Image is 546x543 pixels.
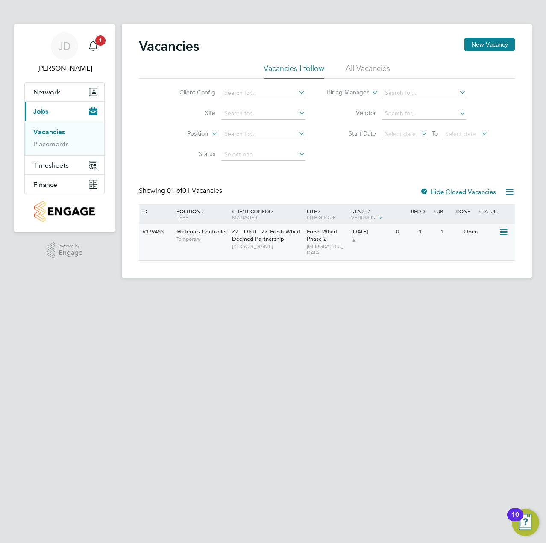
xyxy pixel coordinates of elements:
[429,128,440,139] span: To
[351,214,375,221] span: Vendors
[511,515,519,526] div: 10
[346,63,390,79] li: All Vacancies
[140,204,170,218] div: ID
[176,236,228,242] span: Temporary
[464,38,515,51] button: New Vacancy
[176,228,227,235] span: Materials Controller
[24,32,105,74] a: JD[PERSON_NAME]
[33,107,48,115] span: Jobs
[170,204,230,224] div: Position /
[420,188,496,196] label: Hide Closed Vacancies
[33,140,69,148] a: Placements
[24,201,105,222] a: Go to home page
[351,236,357,243] span: 2
[221,128,305,140] input: Search for...
[307,243,347,256] span: [GEOGRAPHIC_DATA]
[512,509,539,536] button: Open Resource Center, 10 new notifications
[307,214,336,221] span: Site Group
[59,242,82,250] span: Powered by
[33,180,57,189] span: Finance
[167,186,222,195] span: 01 Vacancies
[327,109,376,117] label: Vendor
[176,214,188,221] span: Type
[232,228,301,242] span: ZZ - DNU - ZZ Fresh Wharf Deemed Partnership
[34,201,94,222] img: countryside-properties-logo-retina.png
[307,228,338,242] span: Fresh Wharf Phase 2
[33,88,60,96] span: Network
[24,63,105,74] span: James Davey
[476,204,514,218] div: Status
[394,224,416,240] div: 0
[47,242,83,259] a: Powered byEngage
[230,204,305,224] div: Client Config /
[385,130,416,138] span: Select date
[85,32,102,60] a: 1
[167,186,182,195] span: 01 of
[25,175,104,194] button: Finance
[166,89,215,96] label: Client Config
[58,41,71,52] span: JD
[232,214,257,221] span: Manager
[95,35,106,46] span: 1
[166,150,215,158] label: Status
[25,156,104,174] button: Timesheets
[439,224,461,240] div: 1
[166,109,215,117] label: Site
[33,161,69,169] span: Timesheets
[305,204,349,224] div: Site /
[264,63,324,79] li: Vacancies I follow
[221,108,305,120] input: Search for...
[432,204,454,218] div: Sub
[445,130,476,138] span: Select date
[59,249,82,257] span: Engage
[221,87,305,99] input: Search for...
[33,128,65,136] a: Vacancies
[25,121,104,155] div: Jobs
[140,224,170,240] div: V179455
[25,102,104,121] button: Jobs
[320,89,369,97] label: Hiring Manager
[139,38,199,55] h2: Vacancies
[139,186,224,195] div: Showing
[351,228,392,236] div: [DATE]
[159,130,208,138] label: Position
[349,204,409,225] div: Start /
[232,243,302,250] span: [PERSON_NAME]
[25,83,104,101] button: Network
[382,108,466,120] input: Search for...
[461,224,499,240] div: Open
[221,149,305,161] input: Select one
[14,24,115,232] nav: Main navigation
[454,204,476,218] div: Conf
[417,224,439,240] div: 1
[327,130,376,137] label: Start Date
[382,87,466,99] input: Search for...
[409,204,431,218] div: Reqd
